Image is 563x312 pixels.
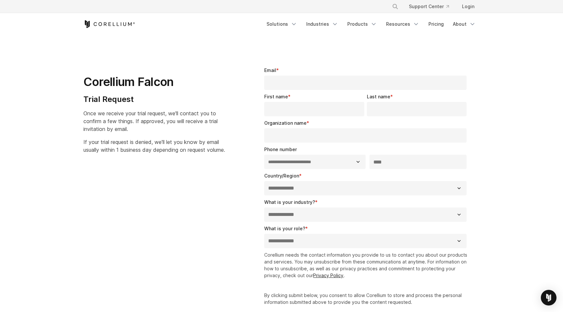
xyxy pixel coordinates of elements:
a: Privacy Policy [313,273,343,278]
span: Last name [367,94,390,99]
div: Navigation Menu [263,18,480,30]
span: What is your role? [264,226,305,231]
a: Pricing [425,18,448,30]
a: Industries [302,18,342,30]
a: Resources [382,18,423,30]
a: Login [457,1,480,12]
p: By clicking submit below, you consent to allow Corellium to store and process the personal inform... [264,292,469,305]
h1: Corellium Falcon [83,75,225,89]
div: Navigation Menu [384,1,480,12]
p: Corellium needs the contact information you provide to us to contact you about our products and s... [264,251,469,279]
a: Solutions [263,18,301,30]
span: If your trial request is denied, we'll let you know by email usually within 1 business day depend... [83,139,225,153]
span: Organization name [264,120,307,126]
div: Open Intercom Messenger [541,290,556,305]
h4: Trial Request [83,94,225,104]
span: Once we receive your trial request, we'll contact you to confirm a few things. If approved, you w... [83,110,218,132]
span: Email [264,67,276,73]
a: Corellium Home [83,20,135,28]
span: Phone number [264,147,297,152]
span: What is your industry? [264,199,315,205]
a: Products [343,18,381,30]
span: First name [264,94,288,99]
button: Search [389,1,401,12]
span: Country/Region [264,173,299,178]
a: About [449,18,480,30]
a: Support Center [404,1,454,12]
